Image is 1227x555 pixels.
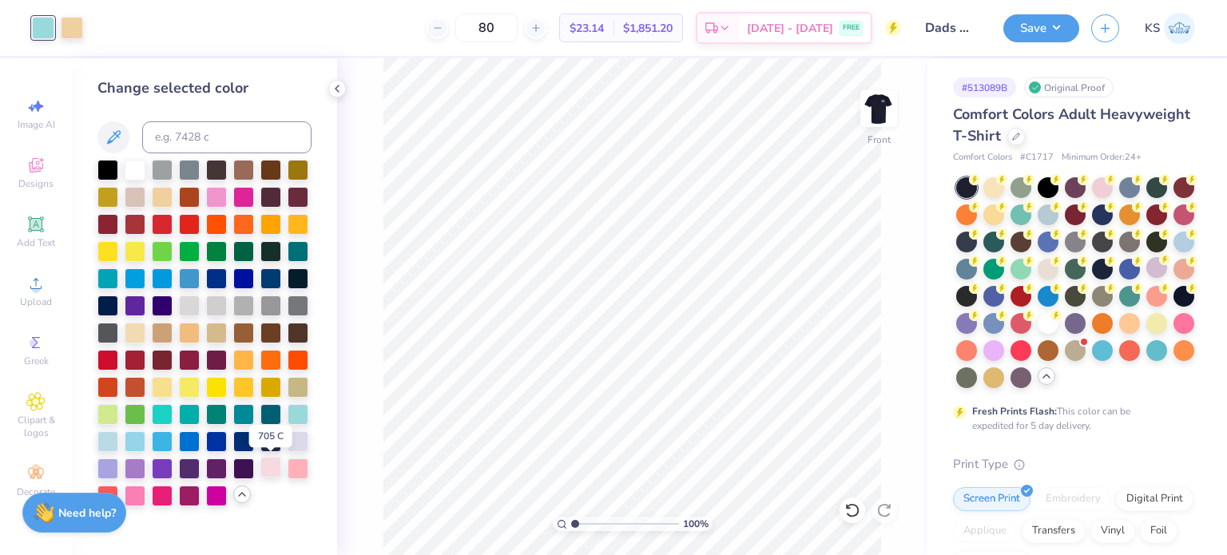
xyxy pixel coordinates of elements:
span: Comfort Colors [953,151,1012,165]
span: KS [1145,19,1160,38]
span: Upload [20,295,52,308]
input: e.g. 7428 c [142,121,312,153]
div: Screen Print [953,487,1030,511]
span: Minimum Order: 24 + [1062,151,1142,165]
img: Karun Salgotra [1164,13,1195,44]
input: – – [455,14,518,42]
span: Image AI [18,118,55,131]
span: $23.14 [570,20,604,37]
span: FREE [843,22,860,34]
a: KS [1145,13,1195,44]
div: # 513089B [953,77,1016,97]
div: Vinyl [1090,519,1135,543]
input: Untitled Design [913,12,991,44]
div: Change selected color [97,77,312,99]
span: 100 % [683,517,709,531]
strong: Fresh Prints Flash: [972,405,1057,418]
span: Comfort Colors Adult Heavyweight T-Shirt [953,105,1190,145]
span: Greek [24,355,49,367]
div: Original Proof [1024,77,1114,97]
span: $1,851.20 [623,20,673,37]
strong: Need help? [58,505,116,521]
span: Designs [18,177,54,190]
div: 705 C [249,425,292,447]
div: Applique [953,519,1017,543]
span: [DATE] - [DATE] [747,20,833,37]
div: Print Type [953,455,1195,474]
span: # C1717 [1020,151,1054,165]
div: Transfers [1022,519,1086,543]
span: Clipart & logos [8,414,64,439]
div: This color can be expedited for 5 day delivery. [972,404,1169,433]
img: Front [863,93,895,125]
div: Front [868,133,891,147]
div: Digital Print [1116,487,1193,511]
div: Embroidery [1035,487,1111,511]
button: Save [1003,14,1079,42]
span: Decorate [17,486,55,498]
div: Foil [1140,519,1177,543]
span: Add Text [17,236,55,249]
